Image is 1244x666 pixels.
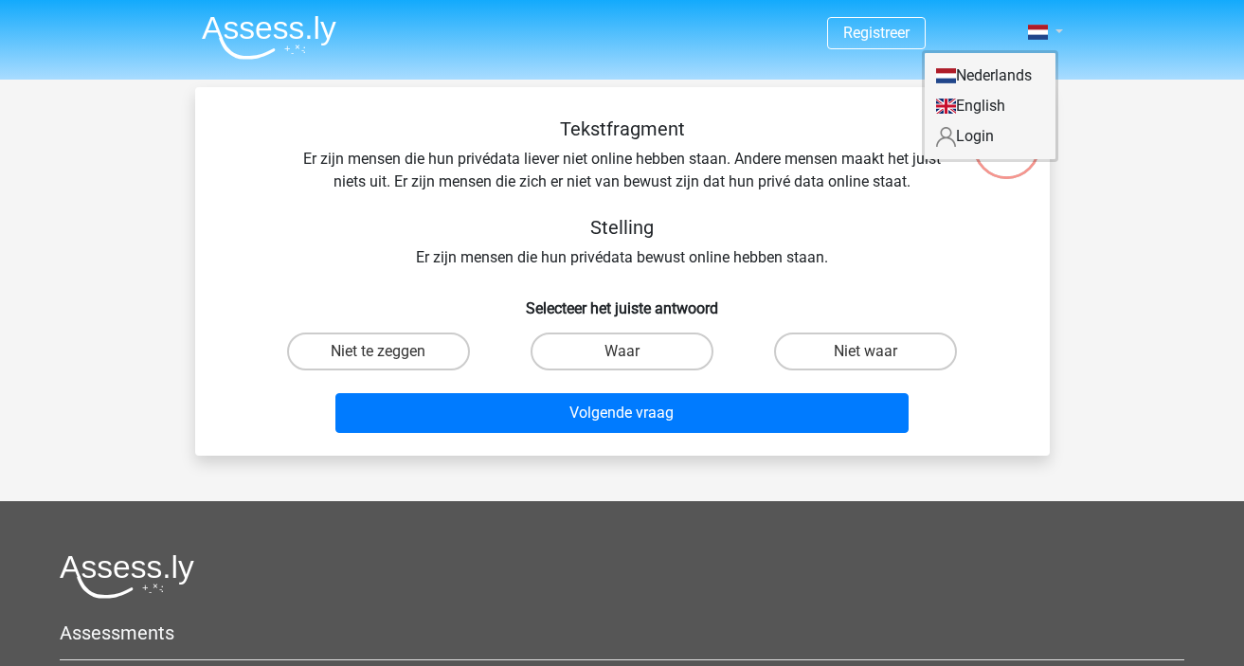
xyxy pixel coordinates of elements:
label: Niet te zeggen [287,333,470,370]
button: Volgende vraag [335,393,909,433]
img: Assessly logo [60,554,194,599]
a: Nederlands [925,61,1055,91]
a: Login [925,121,1055,152]
h6: Selecteer het juiste antwoord [225,284,1019,317]
label: Niet waar [774,333,957,370]
label: Waar [531,333,713,370]
a: English [925,91,1055,121]
img: Assessly [202,15,336,60]
h5: Tekstfragment [286,117,959,140]
h5: Assessments [60,621,1184,644]
div: Er zijn mensen die hun privédata liever niet online hebben staan. Andere mensen maakt het juist n... [225,117,1019,269]
a: Registreer [843,24,910,42]
h5: Stelling [286,216,959,239]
